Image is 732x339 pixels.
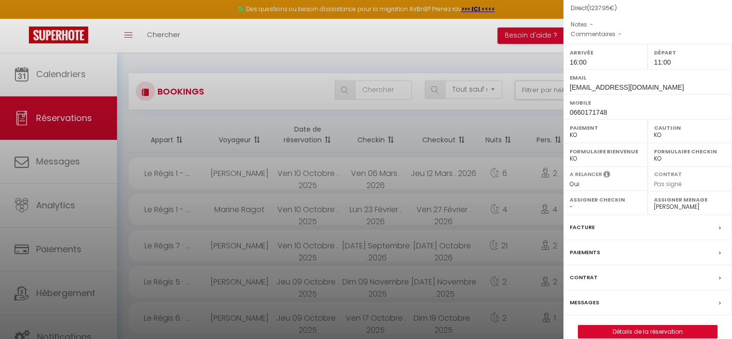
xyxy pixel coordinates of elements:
span: 16:00 [570,58,587,66]
label: Arrivée [570,48,641,57]
span: Pas signé [654,180,682,188]
label: Mobile [570,98,726,108]
label: Paiements [570,247,600,258]
span: 1237.95 [589,4,610,12]
label: Assigner Checkin [570,195,641,204]
i: Sélectionner OUI si vous souhaiter envoyer les séquences de messages post-checkout [603,170,610,181]
span: [EMAIL_ADDRESS][DOMAIN_NAME] [570,83,684,91]
label: Formulaire Checkin [654,147,726,156]
div: Direct [571,4,725,13]
label: Assigner Menage [654,195,726,204]
p: Commentaires : [571,29,725,39]
label: Formulaire Bienvenue [570,147,641,156]
label: Paiement [570,123,641,133]
label: Facture [570,222,595,232]
label: Caution [654,123,726,133]
span: - [590,20,593,28]
label: Contrat [570,272,598,283]
span: 11:00 [654,58,671,66]
label: Messages [570,298,599,308]
span: ( €) [587,4,617,12]
a: Détails de la réservation [578,325,717,338]
label: Contrat [654,170,682,176]
span: 0660171748 [570,108,607,116]
p: Notes : [571,20,725,29]
span: - [618,30,622,38]
button: Détails de la réservation [578,325,718,339]
label: Email [570,73,726,82]
label: Départ [654,48,726,57]
label: A relancer [570,170,602,178]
